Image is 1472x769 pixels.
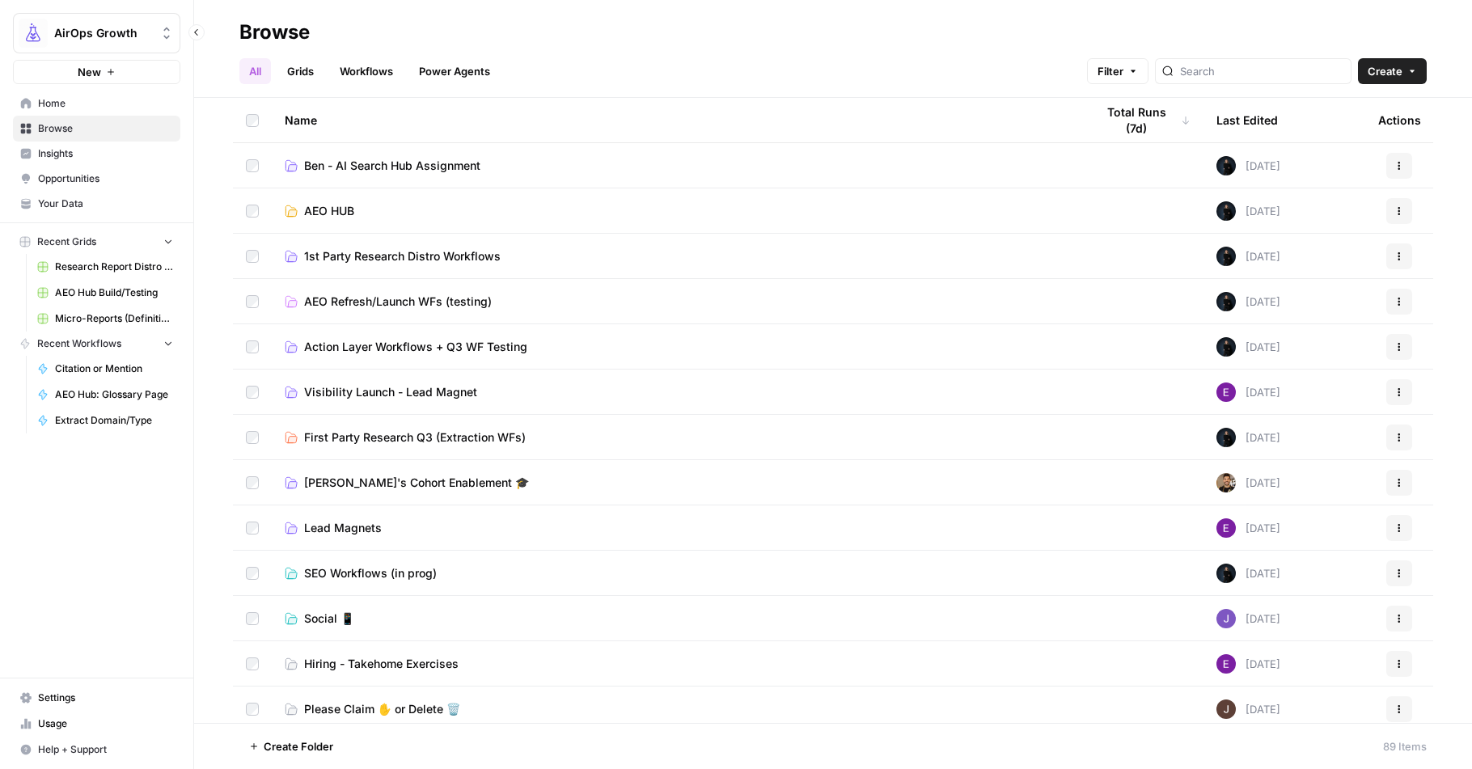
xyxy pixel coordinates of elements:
[1216,247,1280,266] div: [DATE]
[13,13,180,53] button: Workspace: AirOps Growth
[285,656,1069,672] a: Hiring - Takehome Exercises
[13,711,180,737] a: Usage
[285,611,1069,627] a: Social 📱
[1087,58,1148,84] button: Filter
[285,701,1069,717] a: Please Claim ✋ or Delete 🗑️
[1216,699,1236,719] img: w6h4euusfoa7171vz6jrctgb7wlt
[1216,292,1236,311] img: mae98n22be7w2flmvint2g1h8u9g
[304,565,437,581] span: SEO Workflows (in prog)
[13,116,180,142] a: Browse
[1216,699,1280,719] div: [DATE]
[304,520,382,536] span: Lead Magnets
[38,716,173,731] span: Usage
[55,413,173,428] span: Extract Domain/Type
[30,254,180,280] a: Research Report Distro Workflows
[1216,609,1236,628] img: ubsf4auoma5okdcylokeqxbo075l
[1358,58,1427,84] button: Create
[264,738,333,754] span: Create Folder
[37,235,96,249] span: Recent Grids
[13,737,180,763] button: Help + Support
[285,248,1069,264] a: 1st Party Research Distro Workflows
[1383,738,1427,754] div: 89 Items
[285,384,1069,400] a: Visibility Launch - Lead Magnet
[13,91,180,116] a: Home
[55,387,173,402] span: AEO Hub: Glossary Page
[1216,337,1236,357] img: mae98n22be7w2flmvint2g1h8u9g
[1216,564,1280,583] div: [DATE]
[1095,98,1191,142] div: Total Runs (7d)
[55,311,173,326] span: Micro-Reports (Definitions)
[1216,156,1236,175] img: mae98n22be7w2flmvint2g1h8u9g
[30,356,180,382] a: Citation or Mention
[1216,609,1280,628] div: [DATE]
[1216,98,1278,142] div: Last Edited
[304,248,501,264] span: 1st Party Research Distro Workflows
[30,306,180,332] a: Micro-Reports (Definitions)
[239,19,310,45] div: Browse
[13,685,180,711] a: Settings
[1216,564,1236,583] img: mae98n22be7w2flmvint2g1h8u9g
[37,336,121,351] span: Recent Workflows
[1216,201,1280,221] div: [DATE]
[285,339,1069,355] a: Action Layer Workflows + Q3 WF Testing
[38,96,173,111] span: Home
[304,339,527,355] span: Action Layer Workflows + Q3 WF Testing
[285,429,1069,446] a: First Party Research Q3 (Extraction WFs)
[285,294,1069,310] a: AEO Refresh/Launch WFs (testing)
[38,146,173,161] span: Insights
[13,166,180,192] a: Opportunities
[1216,382,1280,402] div: [DATE]
[38,742,173,757] span: Help + Support
[1216,292,1280,311] div: [DATE]
[304,475,529,491] span: [PERSON_NAME]'s Cohort Enablement 🎓
[285,98,1069,142] div: Name
[13,332,180,356] button: Recent Workflows
[1216,654,1236,674] img: tb834r7wcu795hwbtepf06oxpmnl
[13,191,180,217] a: Your Data
[304,656,459,672] span: Hiring - Takehome Exercises
[38,691,173,705] span: Settings
[19,19,48,48] img: AirOps Growth Logo
[304,384,477,400] span: Visibility Launch - Lead Magnet
[1216,654,1280,674] div: [DATE]
[1180,63,1344,79] input: Search
[1216,156,1280,175] div: [DATE]
[1216,473,1280,492] div: [DATE]
[409,58,500,84] a: Power Agents
[30,280,180,306] a: AEO Hub Build/Testing
[13,141,180,167] a: Insights
[285,565,1069,581] a: SEO Workflows (in prog)
[78,64,101,80] span: New
[1098,63,1123,79] span: Filter
[1216,473,1236,492] img: 36rz0nf6lyfqsoxlb67712aiq2cf
[285,203,1069,219] a: AEO HUB
[38,171,173,186] span: Opportunities
[1368,63,1402,79] span: Create
[304,294,492,310] span: AEO Refresh/Launch WFs (testing)
[55,260,173,274] span: Research Report Distro Workflows
[13,230,180,254] button: Recent Grids
[285,520,1069,536] a: Lead Magnets
[1216,428,1280,447] div: [DATE]
[1378,98,1421,142] div: Actions
[55,285,173,300] span: AEO Hub Build/Testing
[239,58,271,84] a: All
[239,733,343,759] button: Create Folder
[1216,247,1236,266] img: mae98n22be7w2flmvint2g1h8u9g
[55,361,173,376] span: Citation or Mention
[30,408,180,433] a: Extract Domain/Type
[304,158,480,174] span: Ben - AI Search Hub Assignment
[304,611,354,627] span: Social 📱
[304,701,460,717] span: Please Claim ✋ or Delete 🗑️
[13,60,180,84] button: New
[285,158,1069,174] a: Ben - AI Search Hub Assignment
[330,58,403,84] a: Workflows
[38,121,173,136] span: Browse
[30,382,180,408] a: AEO Hub: Glossary Page
[277,58,324,84] a: Grids
[1216,518,1280,538] div: [DATE]
[1216,201,1236,221] img: mae98n22be7w2flmvint2g1h8u9g
[1216,518,1236,538] img: tb834r7wcu795hwbtepf06oxpmnl
[54,25,152,41] span: AirOps Growth
[1216,337,1280,357] div: [DATE]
